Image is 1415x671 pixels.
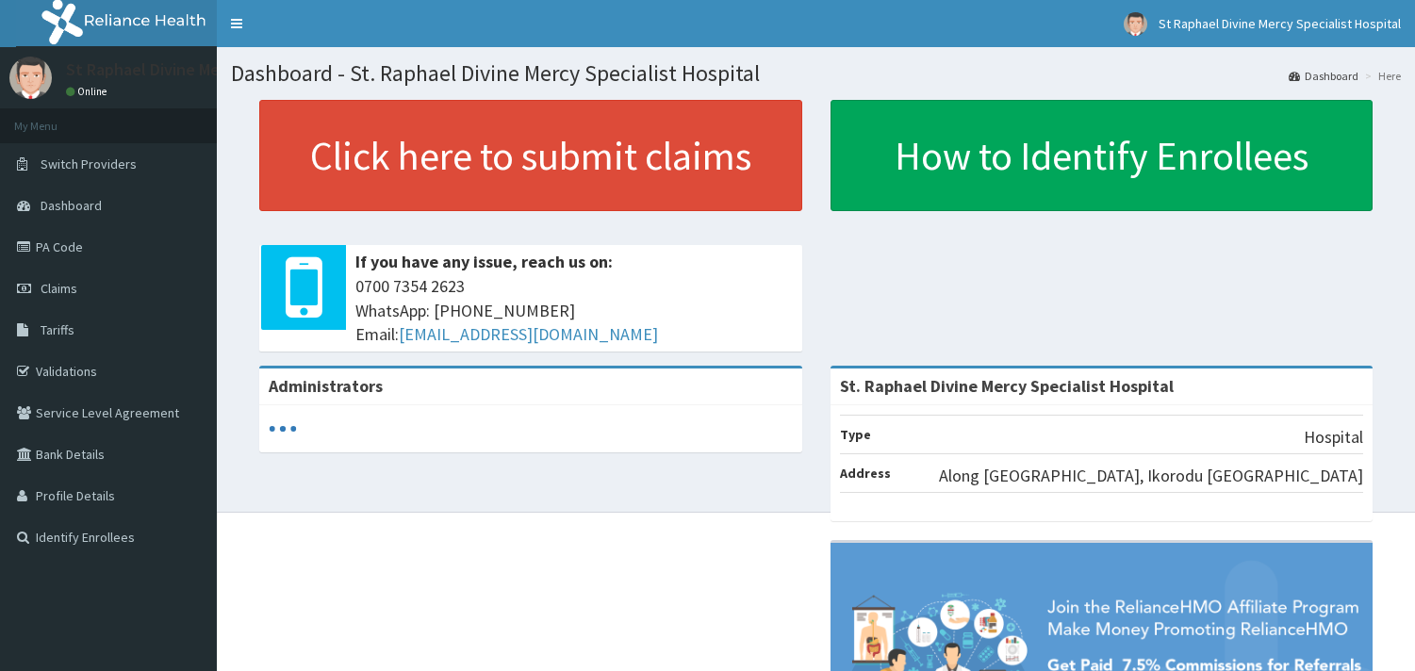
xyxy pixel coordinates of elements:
span: Dashboard [41,197,102,214]
p: Hospital [1304,425,1363,450]
b: Type [840,426,871,443]
h1: Dashboard - St. Raphael Divine Mercy Specialist Hospital [231,61,1401,86]
a: Online [66,85,111,98]
b: Address [840,465,891,482]
img: User Image [9,57,52,99]
span: 0700 7354 2623 WhatsApp: [PHONE_NUMBER] Email: [355,274,793,347]
span: Tariffs [41,321,74,338]
img: User Image [1124,12,1147,36]
a: Click here to submit claims [259,100,802,211]
strong: St. Raphael Divine Mercy Specialist Hospital [840,375,1174,397]
span: Switch Providers [41,155,137,172]
b: If you have any issue, reach us on: [355,251,613,272]
svg: audio-loading [269,415,297,443]
p: St Raphael Divine Mercy Specialist Hospital [66,61,385,78]
span: St Raphael Divine Mercy Specialist Hospital [1159,15,1401,32]
b: Administrators [269,375,383,397]
li: Here [1360,68,1401,84]
a: [EMAIL_ADDRESS][DOMAIN_NAME] [399,323,658,345]
span: Claims [41,280,77,297]
p: Along [GEOGRAPHIC_DATA], Ikorodu [GEOGRAPHIC_DATA] [939,464,1363,488]
a: How to Identify Enrollees [831,100,1374,211]
a: Dashboard [1289,68,1358,84]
